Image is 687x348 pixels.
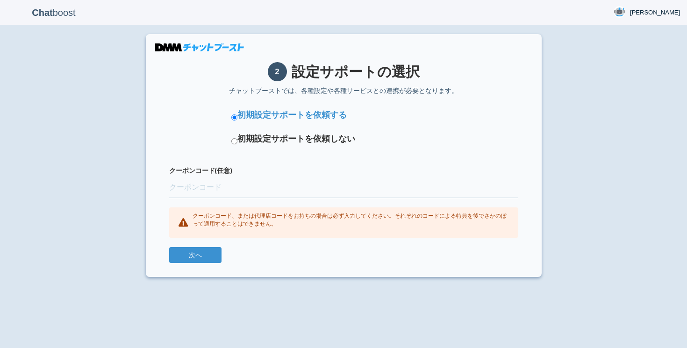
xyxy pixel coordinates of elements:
label: 初期設定サポートを依頼する [237,109,347,121]
input: クーポンコード [169,178,518,198]
img: User Image [614,6,625,18]
span: [PERSON_NAME] [630,8,680,17]
p: チャットブーストでは、各種設定や各種サービスとの連携が必要となります。 [169,86,518,95]
button: 次へ [169,247,222,263]
p: クーポンコード、または代理店コードをお持ちの場合は必ず入力してください。それぞれのコードによる特典を後でさかのぼって適用することはできません。 [193,212,509,228]
label: 初期設定サポートを依頼しない [237,133,355,145]
b: Chat [32,7,52,18]
img: DMMチャットブースト [155,43,244,51]
span: 2 [268,62,287,81]
label: クーポンコード(任意) [169,166,518,175]
h1: 設定サポートの選択 [169,62,518,81]
p: boost [7,1,100,24]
